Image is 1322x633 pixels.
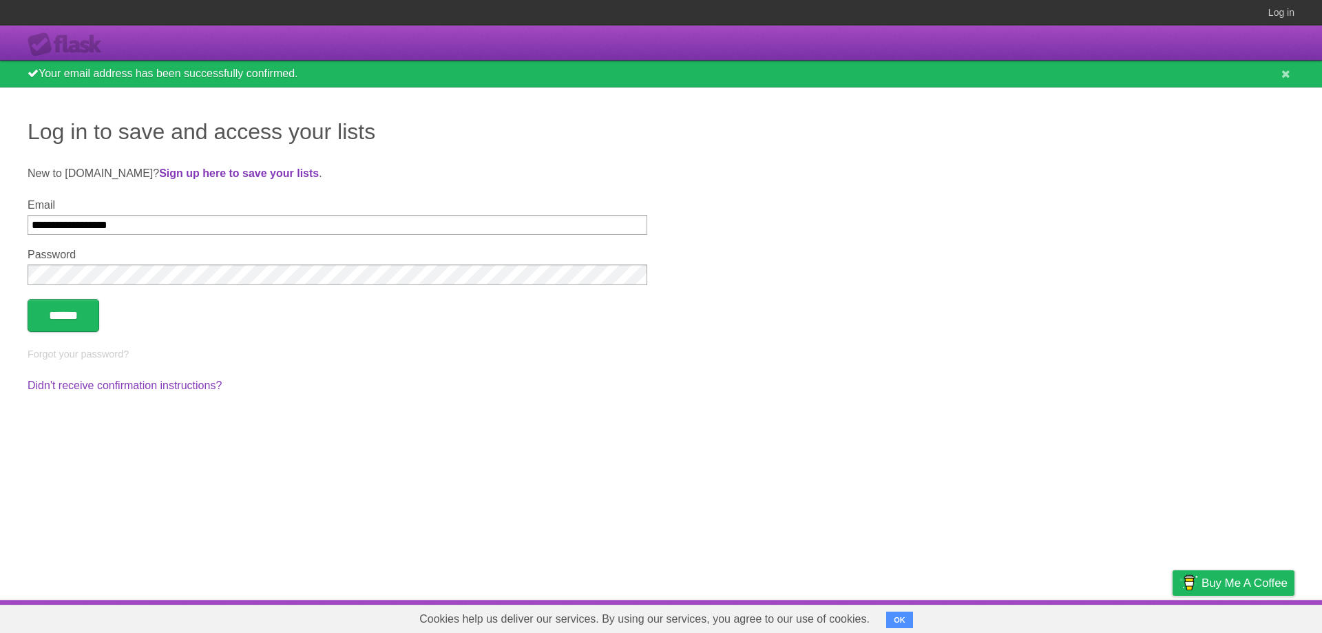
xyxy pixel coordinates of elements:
[1179,571,1198,594] img: Buy me a coffee
[28,249,647,261] label: Password
[159,167,319,179] a: Sign up here to save your lists
[406,605,883,633] span: Cookies help us deliver our services. By using our services, you agree to our use of cookies.
[28,115,1294,148] h1: Log in to save and access your lists
[1202,571,1288,595] span: Buy me a coffee
[28,165,1294,182] p: New to [DOMAIN_NAME]? .
[1035,603,1091,630] a: Developers
[28,380,222,391] a: Didn't receive confirmation instructions?
[28,199,647,211] label: Email
[1208,603,1294,630] a: Suggest a feature
[28,32,110,57] div: Flask
[1173,570,1294,596] a: Buy me a coffee
[1108,603,1138,630] a: Terms
[28,349,129,360] a: Forgot your password?
[886,612,913,628] button: OK
[989,603,1018,630] a: About
[1155,603,1190,630] a: Privacy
